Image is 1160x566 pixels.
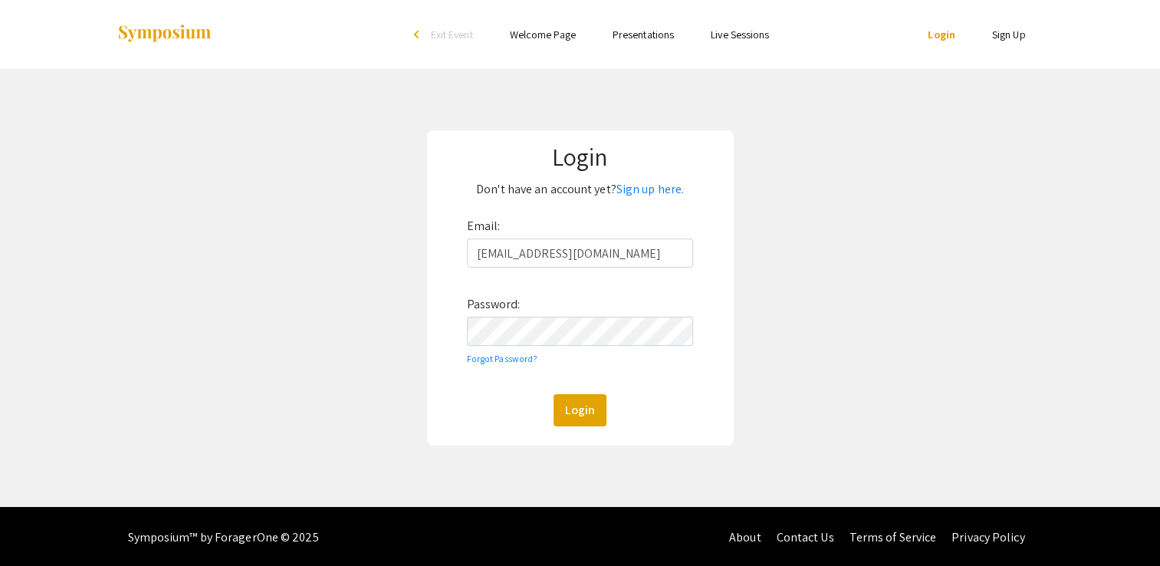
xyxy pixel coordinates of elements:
[613,28,674,41] a: Presentations
[616,181,684,197] a: Sign up here.
[467,214,501,239] label: Email:
[510,28,576,41] a: Welcome Page
[439,142,722,171] h1: Login
[729,529,761,545] a: About
[431,28,473,41] span: Exit Event
[12,497,65,554] iframe: Chat
[414,30,423,39] div: arrow_back_ios
[467,353,538,364] a: Forgot Password?
[439,177,722,202] p: Don't have an account yet?
[992,28,1026,41] a: Sign Up
[776,529,833,545] a: Contact Us
[554,394,606,426] button: Login
[117,24,212,44] img: Symposium by ForagerOne
[711,28,769,41] a: Live Sessions
[467,292,521,317] label: Password:
[849,529,936,545] a: Terms of Service
[928,28,955,41] a: Login
[951,529,1024,545] a: Privacy Policy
